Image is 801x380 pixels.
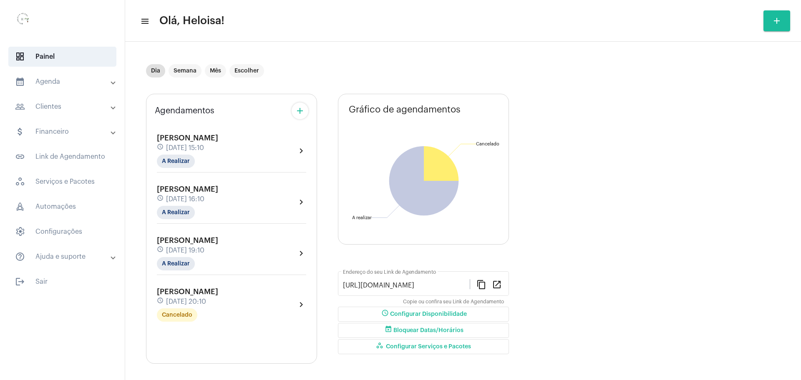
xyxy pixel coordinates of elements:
[296,146,306,156] mat-icon: chevron_right
[229,64,264,77] mat-chip: Escolher
[772,16,782,26] mat-icon: add
[15,127,111,137] mat-panel-title: Financeiro
[205,64,226,77] mat-chip: Mês
[157,206,195,219] mat-chip: A Realizar
[166,298,206,305] span: [DATE] 20:10
[492,279,502,289] mat-icon: open_in_new
[376,344,471,350] span: Configurar Serviços e Pacotes
[15,202,25,212] span: sidenav icon
[8,272,116,292] span: Sair
[157,246,164,255] mat-icon: schedule
[15,177,25,187] span: sidenav icon
[15,102,25,112] mat-icon: sidenav icon
[338,339,509,354] button: Configurar Serviços e Pacotes
[166,247,204,254] span: [DATE] 19:10
[343,282,470,289] input: Link
[15,252,25,262] mat-icon: sidenav icon
[15,227,25,237] span: sidenav icon
[15,77,111,87] mat-panel-title: Agenda
[157,297,164,306] mat-icon: schedule
[15,277,25,287] mat-icon: sidenav icon
[169,64,202,77] mat-chip: Semana
[166,195,204,203] span: [DATE] 16:10
[159,14,224,27] span: Olá, Heloisa!
[296,248,306,258] mat-icon: chevron_right
[383,327,463,333] span: Bloquear Datas/Horários
[476,279,486,289] mat-icon: content_copy
[296,197,306,207] mat-icon: chevron_right
[380,309,390,319] mat-icon: schedule
[5,97,125,117] mat-expansion-panel-header: sidenav iconClientes
[8,147,116,167] span: Link de Agendamento
[8,197,116,217] span: Automações
[8,47,116,67] span: Painel
[157,288,218,295] span: [PERSON_NAME]
[8,172,116,192] span: Serviços e Pacotes
[352,215,372,220] text: A realizar
[155,106,214,115] span: Agendamentos
[383,325,393,335] mat-icon: event_busy
[157,134,218,142] span: [PERSON_NAME]
[403,299,504,305] mat-hint: Copie ou confira seu Link de Agendamento
[349,105,461,115] span: Gráfico de agendamentos
[15,252,111,262] mat-panel-title: Ajuda e suporte
[5,122,125,142] mat-expansion-panel-header: sidenav iconFinanceiro
[296,300,306,310] mat-icon: chevron_right
[5,72,125,92] mat-expansion-panel-header: sidenav iconAgenda
[157,257,195,270] mat-chip: A Realizar
[157,195,164,204] mat-icon: schedule
[146,64,165,77] mat-chip: Dia
[140,16,149,26] mat-icon: sidenav icon
[380,311,467,317] span: Configurar Disponibilidade
[7,4,40,37] img: 0d939d3e-dcd2-0964-4adc-7f8e0d1a206f.png
[295,106,305,116] mat-icon: add
[157,185,218,193] span: [PERSON_NAME]
[157,237,218,244] span: [PERSON_NAME]
[15,152,25,162] mat-icon: sidenav icon
[15,77,25,87] mat-icon: sidenav icon
[8,222,116,242] span: Configurações
[166,144,204,152] span: [DATE] 15:10
[5,247,125,267] mat-expansion-panel-header: sidenav iconAjuda e suporte
[376,342,386,352] mat-icon: workspaces_outlined
[476,142,499,146] text: Cancelado
[157,155,195,168] mat-chip: A Realizar
[338,323,509,338] button: Bloquear Datas/Horários
[338,307,509,322] button: Configurar Disponibilidade
[15,127,25,137] mat-icon: sidenav icon
[157,308,197,322] mat-chip: Cancelado
[157,143,164,152] mat-icon: schedule
[15,102,111,112] mat-panel-title: Clientes
[15,52,25,62] span: sidenav icon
